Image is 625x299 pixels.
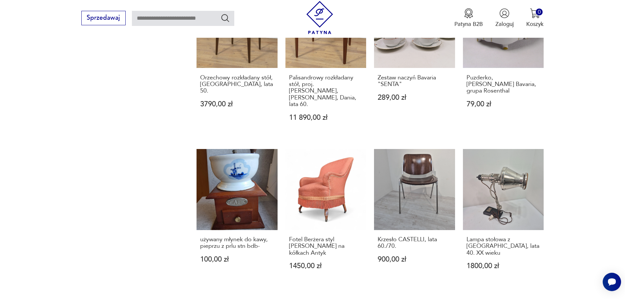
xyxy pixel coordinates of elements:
[378,94,451,101] p: 289,00 zł
[454,20,483,28] p: Patyna B2B
[467,263,540,269] p: 1800,00 zł
[289,114,363,121] p: 11 890,00 zł
[200,256,274,263] p: 100,00 zł
[285,149,366,285] a: Fotel Berżera styl Ludwikowski na kółkach AntykFotel Berżera styl [PERSON_NAME] na kółkach Antyk1...
[220,13,230,23] button: Szukaj
[454,8,483,28] a: Ikona medaluPatyna B2B
[467,236,540,256] h3: Lampa stołowa z [GEOGRAPHIC_DATA], lata 40. XX wieku
[289,75,363,108] h3: Palisandrowy rozkładany stół, proj. [PERSON_NAME], [PERSON_NAME], Dania, lata 60.
[378,75,451,88] h3: Zestaw naczyń Bavaria "SENTA"
[464,8,474,18] img: Ikona medalu
[454,8,483,28] button: Patyna B2B
[289,236,363,256] h3: Fotel Berżera styl [PERSON_NAME] na kółkach Antyk
[200,101,274,108] p: 3790,00 zł
[378,236,451,250] h3: Krzesło CASTELLI, lata 60./70.
[463,149,544,285] a: Lampa stołowa z Hanau, lata 40. XX wiekuLampa stołowa z [GEOGRAPHIC_DATA], lata 40. XX wieku1800,...
[200,236,274,250] h3: używany młynek do kawy, pieprzu z prlu stn bdb-
[81,16,126,21] a: Sprzedawaj
[197,149,278,285] a: używany młynek do kawy, pieprzu z prlu stn bdb-używany młynek do kawy, pieprzu z prlu stn bdb-100...
[81,11,126,25] button: Sprzedawaj
[303,1,336,34] img: Patyna - sklep z meblami i dekoracjami vintage
[536,9,543,15] div: 0
[378,256,451,263] p: 900,00 zł
[526,20,544,28] p: Koszyk
[495,20,514,28] p: Zaloguj
[499,8,510,18] img: Ikonka użytkownika
[526,8,544,28] button: 0Koszyk
[530,8,540,18] img: Ikona koszyka
[603,273,621,291] iframe: Smartsupp widget button
[467,101,540,108] p: 79,00 zł
[374,149,455,285] a: Krzesło CASTELLI, lata 60./70.Krzesło CASTELLI, lata 60./70.900,00 zł
[467,75,540,95] h3: Puzderko, [PERSON_NAME] Bavaria, grupa Rosenthal
[289,263,363,269] p: 1450,00 zł
[200,75,274,95] h3: Orzechowy rozkładany stół, [GEOGRAPHIC_DATA], lata 50.
[495,8,514,28] button: Zaloguj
